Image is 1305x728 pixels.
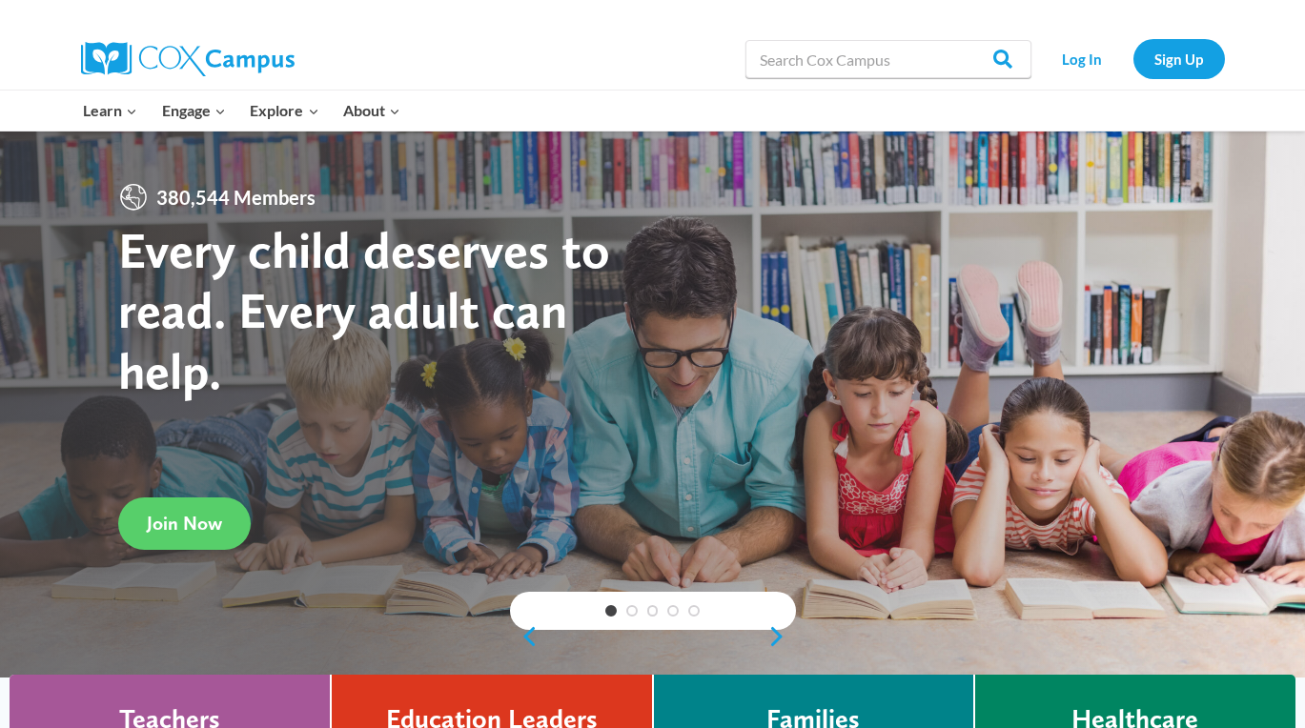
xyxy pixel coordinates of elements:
a: Sign Up [1133,39,1225,78]
nav: Primary Navigation [71,91,413,131]
span: 380,544 Members [149,182,323,212]
a: Log In [1041,39,1124,78]
nav: Secondary Navigation [1041,39,1225,78]
a: 5 [688,605,700,617]
span: Explore [250,98,318,123]
a: 3 [647,605,659,617]
a: next [767,625,796,648]
div: content slider buttons [510,617,796,656]
strong: Every child deserves to read. Every adult can help. [118,219,610,401]
a: 2 [626,605,638,617]
span: Learn [83,98,137,123]
span: About [343,98,400,123]
a: previous [510,625,539,648]
img: Cox Campus [81,42,295,76]
input: Search Cox Campus [745,40,1031,78]
span: Engage [162,98,226,123]
a: 1 [605,605,617,617]
span: Join Now [147,512,222,535]
a: Join Now [118,497,251,550]
a: 4 [667,605,679,617]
